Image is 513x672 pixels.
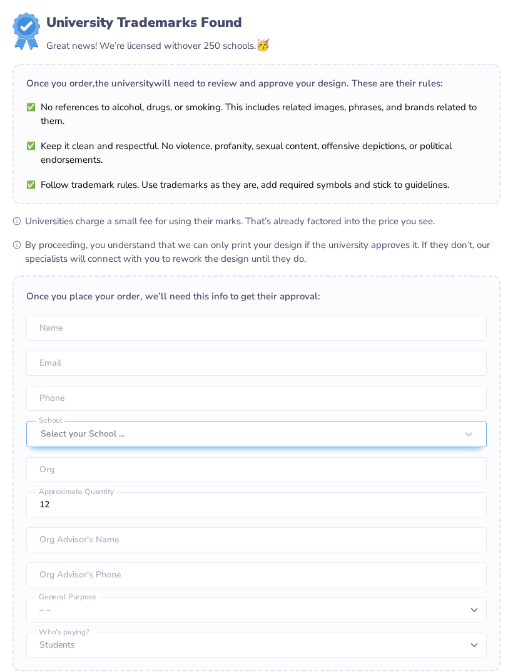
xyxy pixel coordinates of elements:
img: license-marks-badge.png [13,13,40,50]
li: Follow trademark rules. Use trademarks as they are, add required symbols and stick to guidelines. [26,178,487,192]
span: Universities charge a small fee for using their marks. That’s already factored into the price you... [25,214,500,228]
div: Once you place your order, we’ll need this info to get their approval: [26,289,487,303]
div: Great news! We’re licensed with over 250 schools. [46,37,270,54]
li: Keep it clean and respectful. No violence, profanity, sexual content, offensive depictions, or po... [26,139,487,167]
input: Email [26,351,487,376]
input: Approximate Quantity [26,492,487,517]
li: No references to alcohol, drugs, or smoking. This includes related images, phrases, and brands re... [26,100,487,128]
input: Org Advisor's Name [26,527,487,552]
input: Org [26,457,487,482]
span: 🥳 [256,38,270,53]
input: Phone [26,386,487,411]
div: Once you order, the university will need to review and approve your design. These are their rules: [26,76,487,90]
input: Org Advisor's Phone [26,562,487,587]
div: University Trademarks Found [46,13,270,33]
input: Name [26,316,487,341]
span: By proceeding, you understand that we can only print your design if the university approves it. I... [25,238,500,266]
